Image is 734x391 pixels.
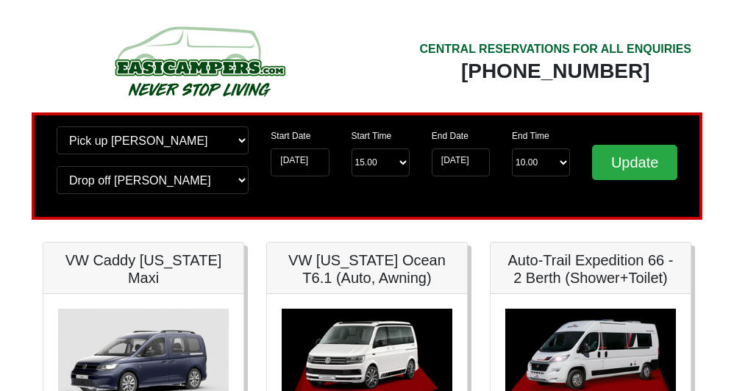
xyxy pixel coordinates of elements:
input: Return Date [432,148,490,176]
div: [PHONE_NUMBER] [419,58,691,85]
input: Update [592,145,677,180]
label: End Date [432,129,468,143]
label: Start Time [352,129,392,143]
label: End Time [512,129,549,143]
input: Start Date [271,148,329,176]
div: CENTRAL RESERVATIONS FOR ALL ENQUIRIES [419,40,691,58]
h5: VW Caddy [US_STATE] Maxi [58,251,229,287]
img: campers-checkout-logo.png [60,21,339,101]
h5: Auto-Trail Expedition 66 - 2 Berth (Shower+Toilet) [505,251,676,287]
label: Start Date [271,129,310,143]
h5: VW [US_STATE] Ocean T6.1 (Auto, Awning) [282,251,452,287]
